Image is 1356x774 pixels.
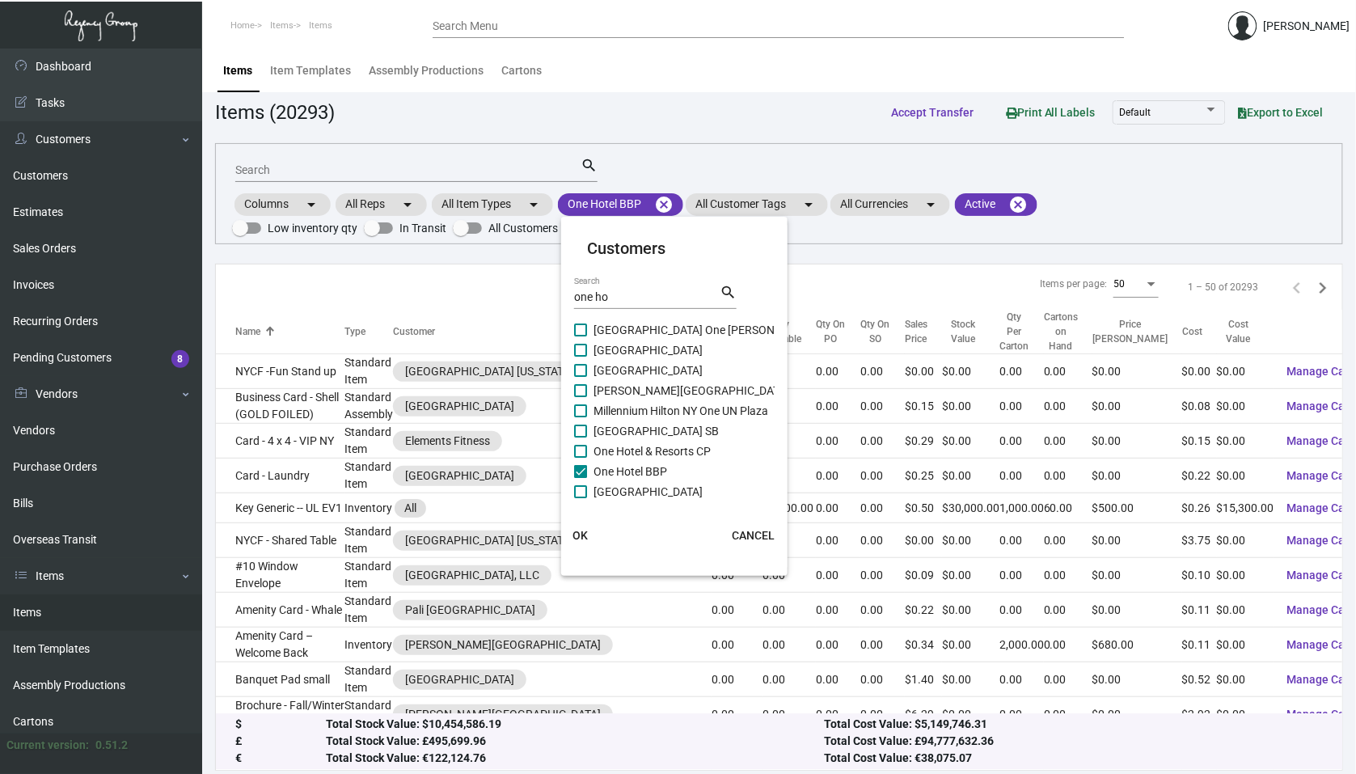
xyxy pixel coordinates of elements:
span: CANCEL [732,529,775,542]
span: OK [573,529,589,542]
span: [PERSON_NAME][GEOGRAPHIC_DATA] [594,381,789,400]
span: Millennium Hilton NY One UN Plaza [594,401,768,421]
span: [GEOGRAPHIC_DATA] One [PERSON_NAME] [594,320,814,340]
span: One Hotel BBP [594,462,667,481]
button: OK [555,521,606,550]
mat-card-title: Customers [587,236,762,260]
span: [GEOGRAPHIC_DATA] SB [594,421,719,441]
span: [GEOGRAPHIC_DATA] [594,361,703,380]
div: 0.51.2 [95,737,128,754]
mat-icon: search [720,283,737,302]
span: One Hotel & Resorts CP [594,442,711,461]
span: [GEOGRAPHIC_DATA] [594,482,703,501]
div: Current version: [6,737,89,754]
span: [GEOGRAPHIC_DATA] [594,340,703,360]
button: CANCEL [719,521,788,550]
